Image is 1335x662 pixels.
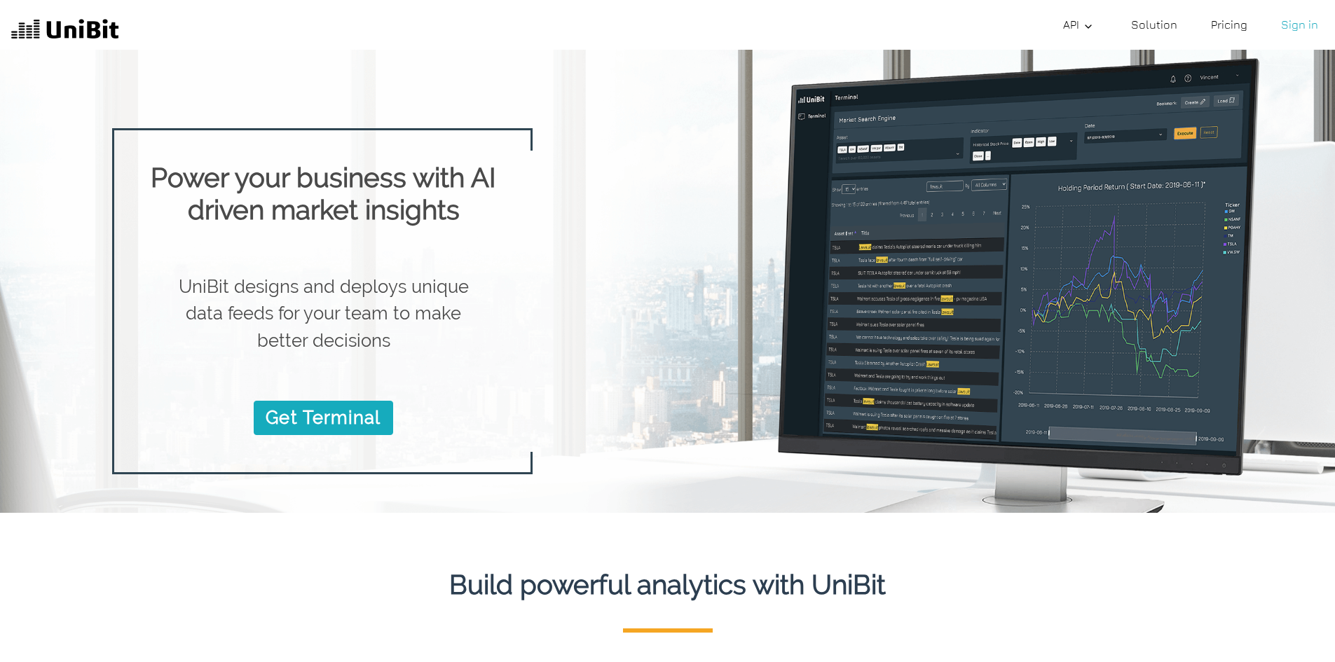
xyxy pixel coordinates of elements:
[137,162,510,226] h1: Power your business with AI driven market insights
[11,17,119,44] img: UniBit Logo
[254,401,392,434] a: Get Terminal
[1057,11,1103,39] a: API
[159,273,488,354] p: UniBit designs and deploys unique data feeds for your team to make better decisions
[1205,11,1253,39] a: Pricing
[1125,11,1183,39] a: Solution
[1275,11,1324,39] a: Sign in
